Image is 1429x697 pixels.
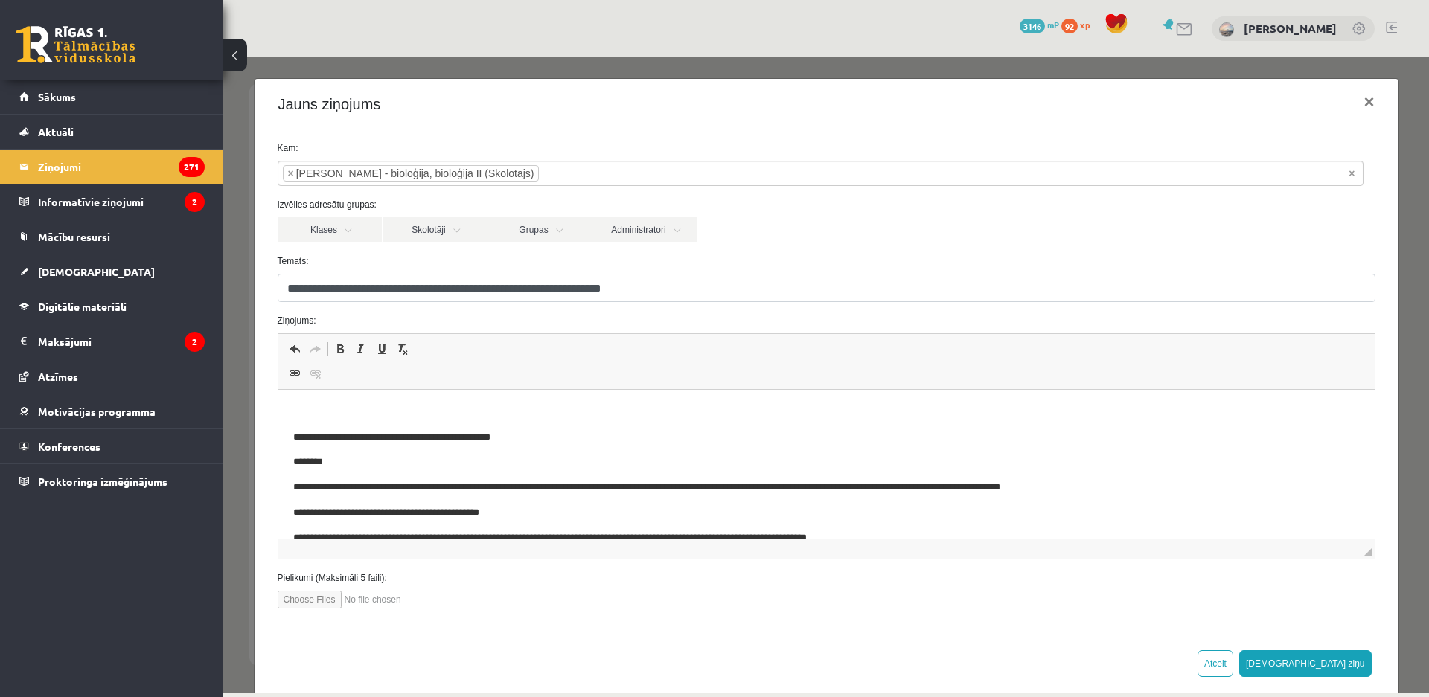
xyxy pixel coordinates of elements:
label: Ziņojums: [43,257,1163,270]
button: [DEMOGRAPHIC_DATA] ziņu [1016,593,1148,620]
a: Italic (Ctrl+I) [127,282,148,301]
span: Proktoringa izmēģinājums [38,475,167,488]
span: [DEMOGRAPHIC_DATA] [38,265,155,278]
span: Digitālie materiāli [38,300,127,313]
button: × [1128,24,1163,65]
a: Undo (Ctrl+Z) [61,282,82,301]
label: Pielikumi (Maksimāli 5 faili): [43,514,1163,527]
span: Konferences [38,440,100,453]
a: Mācību resursi [19,219,205,254]
span: xp [1080,19,1090,30]
body: Editor, wiswyg-editor-47024785114460-1758096059-580 [15,15,1081,281]
span: 92 [1061,19,1078,33]
label: Izvēlies adresātu grupas: [43,141,1163,154]
a: Proktoringa izmēģinājums [19,464,205,498]
i: 2 [185,192,205,212]
span: Noņemt visus vienumus [1125,109,1131,123]
img: Ieva Skadiņa [1219,22,1234,37]
span: Atzīmes [38,370,78,383]
iframe: Editor, wiswyg-editor-47024785114460-1758096059-580 [55,333,1151,481]
a: Grupas [264,160,368,185]
a: Maksājumi2 [19,324,205,359]
a: 3146 mP [1020,19,1059,30]
legend: Maksājumi [38,324,205,359]
span: Mācību resursi [38,230,110,243]
span: 3146 [1020,19,1045,33]
span: Sākums [38,90,76,103]
i: 2 [185,332,205,352]
a: Redo (Ctrl+Y) [82,282,103,301]
legend: Ziņojumi [38,150,205,184]
a: [DEMOGRAPHIC_DATA] [19,254,205,289]
a: Aktuāli [19,115,205,149]
a: Skolotāji [159,160,263,185]
a: Sākums [19,80,205,114]
i: 271 [179,157,205,177]
span: × [65,109,71,123]
a: Link (Ctrl+K) [61,306,82,326]
a: Remove Format [169,282,190,301]
a: Digitālie materiāli [19,289,205,324]
a: Motivācijas programma [19,394,205,428]
label: Temats: [43,197,1163,211]
span: Motivācijas programma [38,405,156,418]
li: Elza Saulīte - bioloģija, bioloģija II (Skolotājs) [60,108,316,124]
button: Atcelt [974,593,1010,620]
a: Bold (Ctrl+B) [106,282,127,301]
span: mP [1047,19,1059,30]
legend: Informatīvie ziņojumi [38,184,205,219]
a: 92 xp [1061,19,1097,30]
a: Administratori [369,160,473,185]
span: Aktuāli [38,125,74,138]
a: Unlink [82,306,103,326]
a: Klases [54,160,159,185]
span: Resize [1141,491,1148,498]
a: Atzīmes [19,359,205,394]
a: Rīgas 1. Tālmācības vidusskola [16,26,135,63]
h4: Jauns ziņojums [55,36,158,58]
a: Ziņojumi271 [19,150,205,184]
label: Kam: [43,84,1163,97]
a: Underline (Ctrl+U) [148,282,169,301]
a: Informatīvie ziņojumi2 [19,184,205,219]
a: Konferences [19,429,205,463]
a: [PERSON_NAME] [1244,21,1337,36]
